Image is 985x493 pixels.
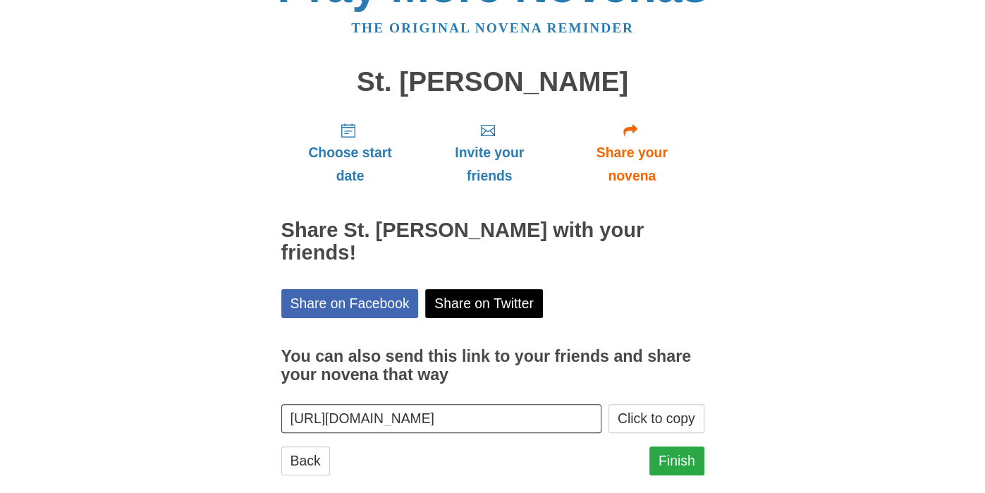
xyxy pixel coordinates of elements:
[281,289,419,318] a: Share on Facebook
[425,289,543,318] a: Share on Twitter
[281,111,420,195] a: Choose start date
[560,111,704,195] a: Share your novena
[281,348,704,384] h3: You can also send this link to your friends and share your novena that way
[351,20,634,35] a: The original novena reminder
[608,404,704,433] button: Click to copy
[649,446,704,475] a: Finish
[419,111,559,195] a: Invite your friends
[574,141,690,188] span: Share your novena
[281,67,704,97] h1: St. [PERSON_NAME]
[433,141,545,188] span: Invite your friends
[281,446,330,475] a: Back
[281,219,704,264] h2: Share St. [PERSON_NAME] with your friends!
[295,141,405,188] span: Choose start date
